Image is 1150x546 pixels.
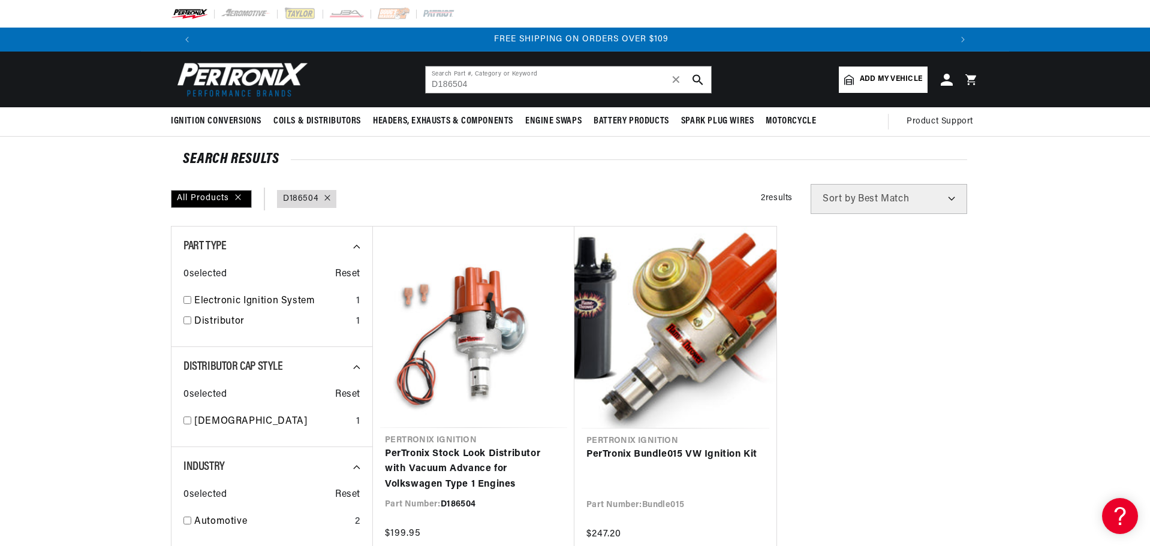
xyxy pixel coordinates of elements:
img: Pertronix [171,59,309,100]
div: 1 [356,294,360,309]
a: PerTronix Bundle015 VW Ignition Kit [586,447,764,463]
button: Translation missing: en.sections.announcements.previous_announcement [175,28,199,52]
select: Sort by [811,184,967,214]
div: 1 [356,414,360,430]
span: Spark Plug Wires [681,115,754,128]
span: Industry [183,461,225,473]
span: Engine Swaps [525,115,582,128]
summary: Spark Plug Wires [675,107,760,135]
span: Reset [335,387,360,403]
div: 2 [355,514,360,530]
span: FREE SHIPPING ON ORDERS OVER $109 [494,35,669,44]
span: Coils & Distributors [273,115,361,128]
a: Distributor [194,314,351,330]
div: Announcement [205,33,957,46]
span: Reset [335,267,360,282]
span: Battery Products [594,115,669,128]
span: Motorcycle [766,115,816,128]
span: Product Support [907,115,973,128]
slideshow-component: Translation missing: en.sections.announcements.announcement_bar [141,28,1009,52]
summary: Battery Products [588,107,675,135]
input: Search Part #, Category or Keyword [426,67,711,93]
span: Part Type [183,240,226,252]
a: Electronic Ignition System [194,294,351,309]
span: 0 selected [183,387,227,403]
a: Add my vehicle [839,67,928,93]
button: Translation missing: en.sections.announcements.next_announcement [951,28,975,52]
a: Automotive [194,514,350,530]
summary: Headers, Exhausts & Components [367,107,519,135]
a: PerTronix Stock Look Distributor with Vacuum Advance for Volkswagen Type 1 Engines [385,447,562,493]
a: [DEMOGRAPHIC_DATA] [194,414,351,430]
summary: Engine Swaps [519,107,588,135]
span: 0 selected [183,487,227,503]
span: Headers, Exhausts & Components [373,115,513,128]
span: Reset [335,487,360,503]
summary: Product Support [907,107,979,136]
div: SEARCH RESULTS [183,153,967,165]
span: Distributor Cap Style [183,361,283,373]
div: 3 of 3 [205,33,957,46]
span: Sort by [823,194,856,204]
summary: Coils & Distributors [267,107,367,135]
span: 2 results [761,194,793,203]
a: D186504 [283,192,318,206]
button: search button [685,67,711,93]
span: Ignition Conversions [171,115,261,128]
span: 0 selected [183,267,227,282]
div: All Products [171,190,252,208]
summary: Ignition Conversions [171,107,267,135]
summary: Motorcycle [760,107,822,135]
span: Add my vehicle [860,74,922,85]
div: 1 [356,314,360,330]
